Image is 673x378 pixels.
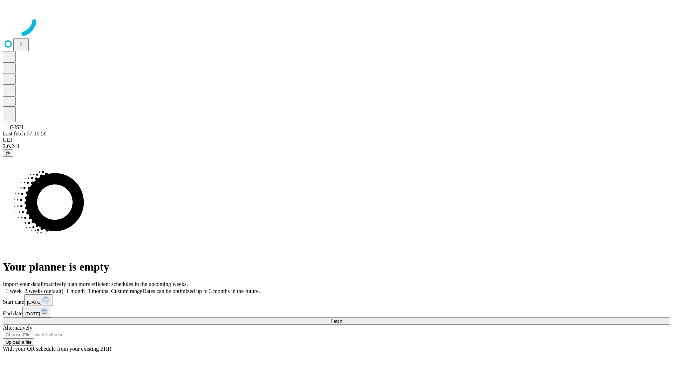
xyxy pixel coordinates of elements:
[3,149,13,157] button: @
[3,338,34,346] button: Upload a file
[25,288,63,294] span: 2 weeks (default)
[25,311,40,316] span: [DATE]
[27,300,42,305] span: [DATE]
[22,306,51,317] button: [DATE]
[142,288,260,294] span: Dates can be optimized up to 3 months in the future.
[6,288,22,294] span: 1 week
[6,150,11,156] span: @
[3,306,670,317] div: End date
[3,346,111,352] span: With your OR schedule from your existing EHR
[3,325,32,331] span: Alternatively
[3,281,41,287] span: Import your data
[3,317,670,325] button: Fetch
[66,288,85,294] span: 1 month
[3,260,670,273] h1: Your planner is empty
[3,143,670,149] div: 2.0.241
[10,124,23,130] span: GJSH
[3,294,670,306] div: Start date
[3,131,47,136] span: Last fetch: 07:10:59
[3,137,670,143] div: GEI
[331,318,342,324] span: Fetch
[24,294,53,306] button: [DATE]
[111,288,142,294] span: Custom range
[88,288,108,294] span: 3 months
[41,281,188,287] span: Proactively plan more efficient schedules in the upcoming weeks.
